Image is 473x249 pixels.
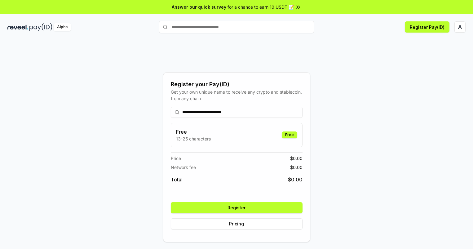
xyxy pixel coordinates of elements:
[54,23,71,31] div: Alpha
[282,131,297,138] div: Free
[171,218,303,229] button: Pricing
[405,21,449,33] button: Register Pay(ID)
[290,164,303,171] span: $ 0.00
[171,164,196,171] span: Network fee
[172,4,226,10] span: Answer our quick survey
[7,23,28,31] img: reveel_dark
[29,23,52,31] img: pay_id
[176,128,211,136] h3: Free
[290,155,303,162] span: $ 0.00
[176,136,211,142] p: 13-25 characters
[171,80,303,89] div: Register your Pay(ID)
[228,4,294,10] span: for a chance to earn 10 USDT 📝
[171,176,183,183] span: Total
[171,202,303,213] button: Register
[171,89,303,102] div: Get your own unique name to receive any crypto and stablecoin, from any chain
[171,155,181,162] span: Price
[288,176,303,183] span: $ 0.00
